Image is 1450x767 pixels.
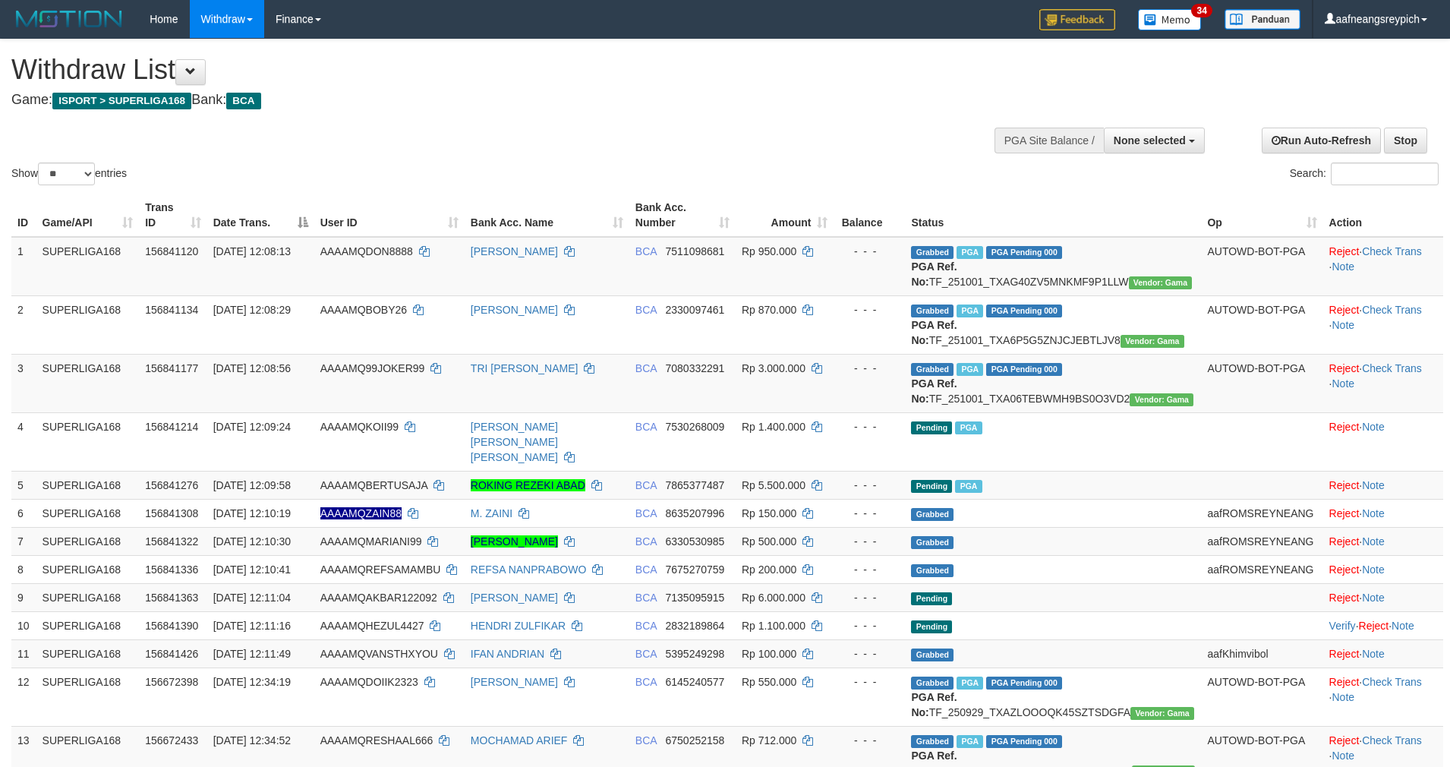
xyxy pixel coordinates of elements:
[213,734,291,746] span: [DATE] 12:34:52
[320,245,413,257] span: AAAAMQDON8888
[911,377,957,405] b: PGA Ref. No:
[1201,499,1322,527] td: aafROMSREYNEANG
[465,194,629,237] th: Bank Acc. Name: activate to sort column ascending
[213,563,291,576] span: [DATE] 12:10:41
[1329,507,1360,519] a: Reject
[1329,734,1360,746] a: Reject
[36,295,140,354] td: SUPERLIGA168
[1323,611,1443,639] td: · ·
[986,735,1062,748] span: PGA Pending
[320,592,437,604] span: AAAAMQAKBAR122092
[911,649,954,661] span: Grabbed
[36,668,140,726] td: SUPERLIGA168
[145,563,198,576] span: 156841336
[666,676,725,688] span: Copy 6145240577 to clipboard
[36,237,140,296] td: SUPERLIGA168
[834,194,905,237] th: Balance
[635,479,657,491] span: BCA
[213,362,291,374] span: [DATE] 12:08:56
[635,362,657,374] span: BCA
[635,535,657,548] span: BCA
[840,646,899,661] div: - - -
[911,363,954,376] span: Grabbed
[742,535,796,548] span: Rp 500.000
[911,564,954,577] span: Grabbed
[666,421,725,433] span: Copy 7530268009 to clipboard
[911,691,957,718] b: PGA Ref. No:
[666,620,725,632] span: Copy 2832189864 to clipboard
[955,421,982,434] span: Marked by aafsoycanthlai
[666,245,725,257] span: Copy 7511098681 to clipboard
[471,563,586,576] a: REFSA NANPRABOWO
[226,93,260,109] span: BCA
[911,677,954,690] span: Grabbed
[1332,319,1355,331] a: Note
[742,507,796,519] span: Rp 150.000
[635,620,657,632] span: BCA
[1384,128,1427,153] a: Stop
[1362,535,1385,548] a: Note
[666,734,725,746] span: Copy 6750252158 to clipboard
[957,677,983,690] span: Marked by aafsoycanthlai
[1323,527,1443,555] td: ·
[471,676,558,688] a: [PERSON_NAME]
[840,361,899,376] div: - - -
[145,479,198,491] span: 156841276
[1201,237,1322,296] td: AUTOWD-BOT-PGA
[911,620,952,633] span: Pending
[320,535,422,548] span: AAAAMQMARIANI99
[635,421,657,433] span: BCA
[11,555,36,583] td: 8
[911,260,957,288] b: PGA Ref. No:
[145,421,198,433] span: 156841214
[145,734,198,746] span: 156672433
[1114,134,1186,147] span: None selected
[320,479,427,491] span: AAAAMQBERTUSAJA
[905,295,1201,354] td: TF_251001_TXA6P5G5ZNJCJEBTLJV8
[1323,471,1443,499] td: ·
[742,304,796,316] span: Rp 870.000
[911,421,952,434] span: Pending
[1331,163,1439,185] input: Search:
[213,592,291,604] span: [DATE] 12:11:04
[1329,563,1360,576] a: Reject
[635,304,657,316] span: BCA
[36,555,140,583] td: SUPERLIGA168
[1362,245,1422,257] a: Check Trans
[1329,421,1360,433] a: Reject
[11,499,36,527] td: 6
[635,676,657,688] span: BCA
[213,507,291,519] span: [DATE] 12:10:19
[36,471,140,499] td: SUPERLIGA168
[471,304,558,316] a: [PERSON_NAME]
[1201,194,1322,237] th: Op: activate to sort column ascending
[1329,304,1360,316] a: Reject
[11,471,36,499] td: 5
[36,527,140,555] td: SUPERLIGA168
[1323,555,1443,583] td: ·
[52,93,191,109] span: ISPORT > SUPERLIGA168
[635,648,657,660] span: BCA
[635,592,657,604] span: BCA
[11,163,127,185] label: Show entries
[320,507,402,519] span: Nama rekening ada tanda titik/strip, harap diedit
[905,354,1201,412] td: TF_251001_TXA06TEBWMH9BS0O3VD2
[666,535,725,548] span: Copy 6330530985 to clipboard
[471,592,558,604] a: [PERSON_NAME]
[11,8,127,30] img: MOTION_logo.png
[1329,620,1356,632] a: Verify
[905,237,1201,296] td: TF_251001_TXAG40ZV5MNKMF9P1LLW
[314,194,465,237] th: User ID: activate to sort column ascending
[666,563,725,576] span: Copy 7675270759 to clipboard
[471,648,544,660] a: IFAN ANDRIAN
[1201,354,1322,412] td: AUTOWD-BOT-PGA
[1104,128,1205,153] button: None selected
[1329,592,1360,604] a: Reject
[666,479,725,491] span: Copy 7865377487 to clipboard
[36,499,140,527] td: SUPERLIGA168
[36,354,140,412] td: SUPERLIGA168
[986,363,1062,376] span: PGA Pending
[145,620,198,632] span: 156841390
[320,648,438,660] span: AAAAMQVANSTHXYOU
[911,536,954,549] span: Grabbed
